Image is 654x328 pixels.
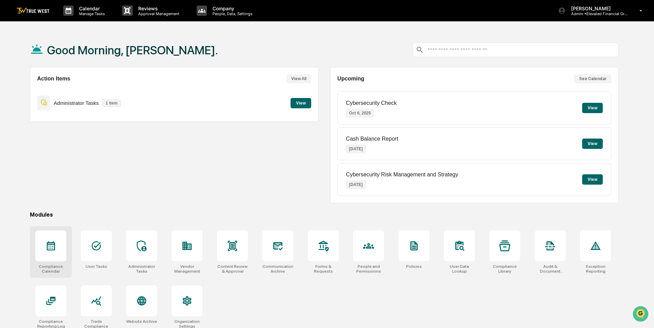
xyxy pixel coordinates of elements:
[7,53,19,65] img: 1746055101610-c473b297-6a78-478c-a979-82029cc54cd1
[632,305,651,324] iframe: Open customer support
[7,14,125,25] p: How can we help?
[207,6,256,11] p: Company
[172,264,203,274] div: Vendor Management
[74,6,108,11] p: Calendar
[126,319,157,324] div: Website Archive
[346,145,366,153] p: [DATE]
[133,6,183,11] p: Reviews
[57,87,85,94] span: Attestations
[48,116,83,122] a: Powered byPylon
[574,74,611,83] button: See Calendar
[14,87,44,94] span: Preclearance
[337,76,364,82] h2: Upcoming
[23,53,113,59] div: Start new chat
[489,264,520,274] div: Compliance Library
[582,174,603,185] button: View
[346,172,458,178] p: Cybersecurity Risk Management and Strategy
[217,264,248,274] div: Content Review & Approval
[37,76,70,82] h2: Action Items
[346,109,374,117] p: Oct 6, 2025
[444,264,475,274] div: User Data Lookup
[133,11,183,16] p: Approval Management
[566,6,630,11] p: [PERSON_NAME]
[7,100,12,106] div: 🔎
[126,264,157,274] div: Administrator Tasks
[14,100,43,107] span: Data Lookup
[406,264,422,269] div: Policies
[74,11,108,16] p: Manage Tasks
[262,264,293,274] div: Communications Archive
[86,264,107,269] div: User Tasks
[207,11,256,16] p: People, Data, Settings
[30,211,619,218] div: Modules
[291,98,311,108] button: View
[17,8,50,14] img: logo
[291,99,311,106] a: View
[346,100,397,106] p: Cybersecurity Check
[50,87,55,93] div: 🗄️
[47,43,218,57] h1: Good Morning, [PERSON_NAME].
[346,181,366,189] p: [DATE]
[580,264,611,274] div: Exception Reporting
[117,55,125,63] button: Start new chat
[102,99,121,107] p: 1 item
[4,97,46,109] a: 🔎Data Lookup
[35,264,66,274] div: Compliance Calendar
[582,103,603,113] button: View
[68,117,83,122] span: Pylon
[4,84,47,96] a: 🖐️Preclearance
[566,11,630,16] p: Admin • Elevated Financial Group
[47,84,88,96] a: 🗄️Attestations
[535,264,566,274] div: Audit & Document Logs
[308,264,339,274] div: Forms & Requests
[23,59,87,65] div: We're available if you need us!
[286,74,311,83] button: View All
[346,136,398,142] p: Cash Balance Report
[582,139,603,149] button: View
[353,264,384,274] div: People and Permissions
[7,87,12,93] div: 🖐️
[54,100,99,106] p: Administrator Tasks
